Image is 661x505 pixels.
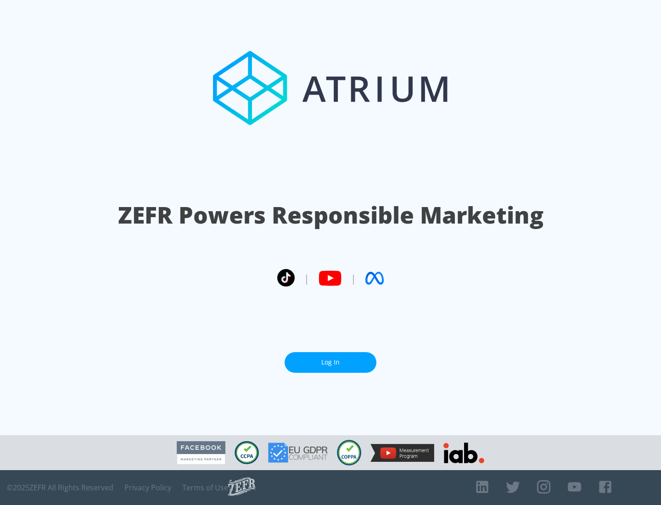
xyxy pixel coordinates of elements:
span: © 2025 ZEFR All Rights Reserved [7,483,113,492]
img: GDPR Compliant [268,443,328,463]
a: Terms of Use [182,483,228,492]
span: | [351,271,356,285]
img: Facebook Marketing Partner [177,441,225,465]
img: YouTube Measurement Program [370,444,434,462]
img: CCPA Compliant [235,441,259,464]
h1: ZEFR Powers Responsible Marketing [118,199,543,231]
img: COPPA Compliant [337,440,361,466]
a: Privacy Policy [124,483,171,492]
a: Log In [285,352,376,373]
span: | [304,271,309,285]
img: IAB [443,443,484,463]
